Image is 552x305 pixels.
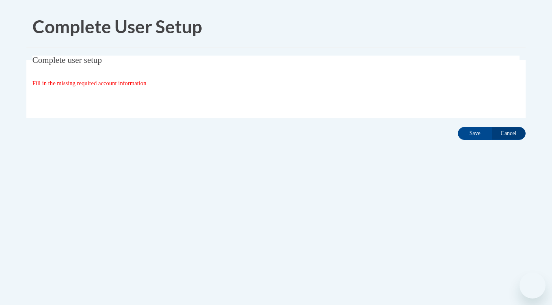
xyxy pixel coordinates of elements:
input: Save [458,127,492,140]
span: Complete User Setup [32,16,202,37]
input: Cancel [492,127,526,140]
iframe: Button to launch messaging window [520,273,546,299]
span: Fill in the missing required account information [32,80,147,86]
span: Complete user setup [32,55,102,65]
